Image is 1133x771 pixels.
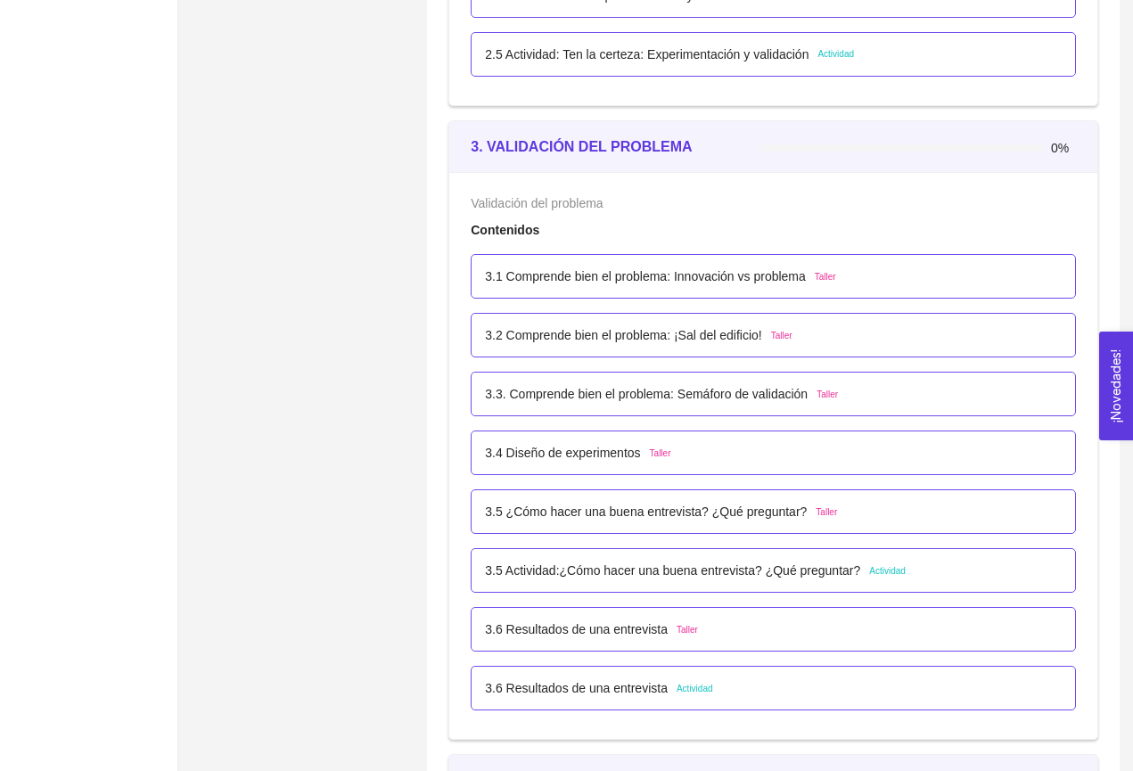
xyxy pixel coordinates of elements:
span: Actividad [677,682,713,696]
strong: 3. VALIDACIÓN DEL PROBLEMA [471,139,692,154]
span: 0% [1051,142,1076,154]
p: 3.4 Diseño de experimentos [485,443,640,463]
p: 3.5 ¿Cómo hacer una buena entrevista? ¿Qué preguntar? [485,502,807,521]
span: Taller [650,447,671,461]
span: Actividad [817,47,854,62]
span: Validación del problema [471,196,603,210]
span: Taller [815,270,836,284]
p: 3.6 Resultados de una entrevista [485,619,668,639]
strong: Contenidos [471,223,539,237]
span: Taller [677,623,698,637]
span: Taller [817,388,838,402]
p: 3.3. Comprende bien el problema: Semáforo de validación [485,384,808,404]
p: 2.5 Actividad: Ten la certeza: Experimentación y validación [485,45,809,64]
button: Open Feedback Widget [1099,332,1133,440]
p: 3.1 Comprende bien el problema: Innovación vs problema [485,267,806,286]
p: 3.5 Actividad:¿Cómo hacer una buena entrevista? ¿Qué preguntar? [485,561,860,580]
span: Taller [771,329,792,343]
span: Taller [816,505,837,520]
p: 3.2 Comprende bien el problema: ¡Sal del edificio! [485,325,762,345]
span: Actividad [869,564,906,578]
p: 3.6 Resultados de una entrevista [485,678,668,698]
